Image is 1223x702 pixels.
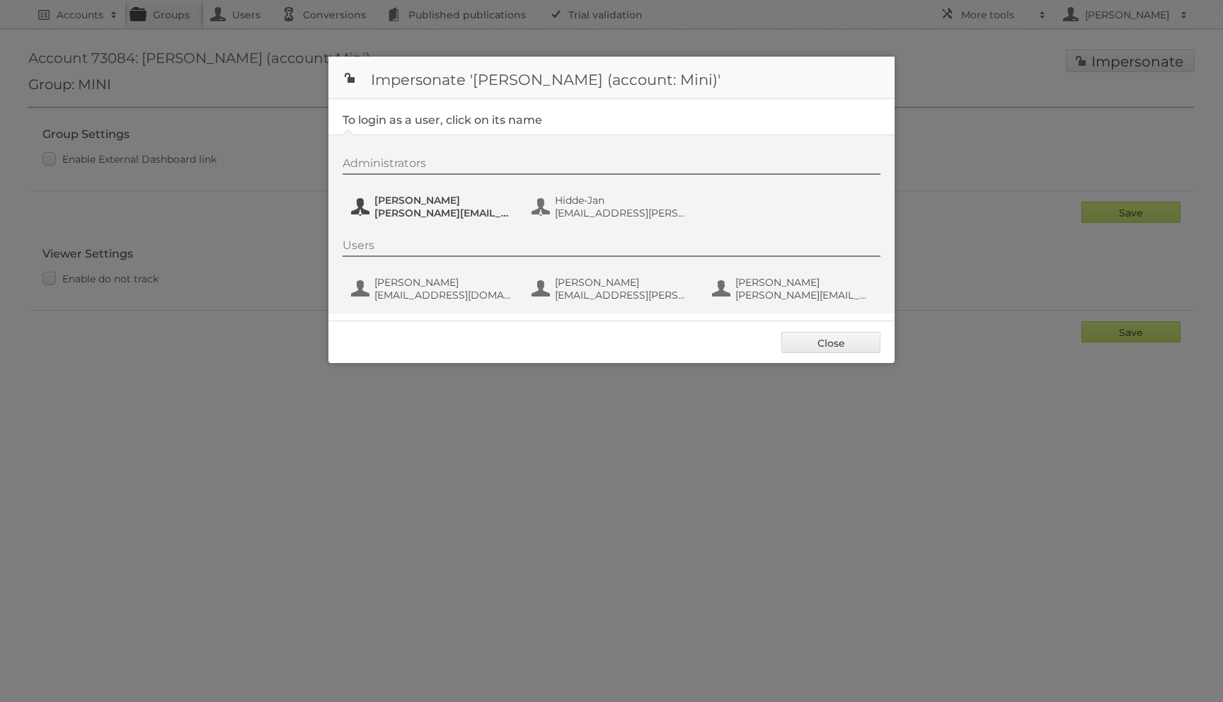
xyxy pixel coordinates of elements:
[555,194,692,207] span: Hidde-Jan
[350,275,516,303] button: [PERSON_NAME] [EMAIL_ADDRESS][DOMAIN_NAME]
[530,275,696,303] button: [PERSON_NAME] [EMAIL_ADDRESS][PERSON_NAME][DOMAIN_NAME]
[343,156,880,175] div: Administrators
[374,194,512,207] span: [PERSON_NAME]
[374,276,512,289] span: [PERSON_NAME]
[350,192,516,221] button: [PERSON_NAME] [PERSON_NAME][EMAIL_ADDRESS][PERSON_NAME][DOMAIN_NAME]
[328,57,895,99] h1: Impersonate '[PERSON_NAME] (account: Mini)'
[343,113,542,127] legend: To login as a user, click on its name
[781,332,880,353] a: Close
[530,192,696,221] button: Hidde-Jan [EMAIL_ADDRESS][PERSON_NAME][DOMAIN_NAME]
[735,289,873,301] span: [PERSON_NAME][EMAIL_ADDRESS][PERSON_NAME][DOMAIN_NAME]
[555,289,692,301] span: [EMAIL_ADDRESS][PERSON_NAME][DOMAIN_NAME]
[374,207,512,219] span: [PERSON_NAME][EMAIL_ADDRESS][PERSON_NAME][DOMAIN_NAME]
[555,207,692,219] span: [EMAIL_ADDRESS][PERSON_NAME][DOMAIN_NAME]
[343,238,880,257] div: Users
[735,276,873,289] span: [PERSON_NAME]
[374,289,512,301] span: [EMAIL_ADDRESS][DOMAIN_NAME]
[555,276,692,289] span: [PERSON_NAME]
[711,275,877,303] button: [PERSON_NAME] [PERSON_NAME][EMAIL_ADDRESS][PERSON_NAME][DOMAIN_NAME]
